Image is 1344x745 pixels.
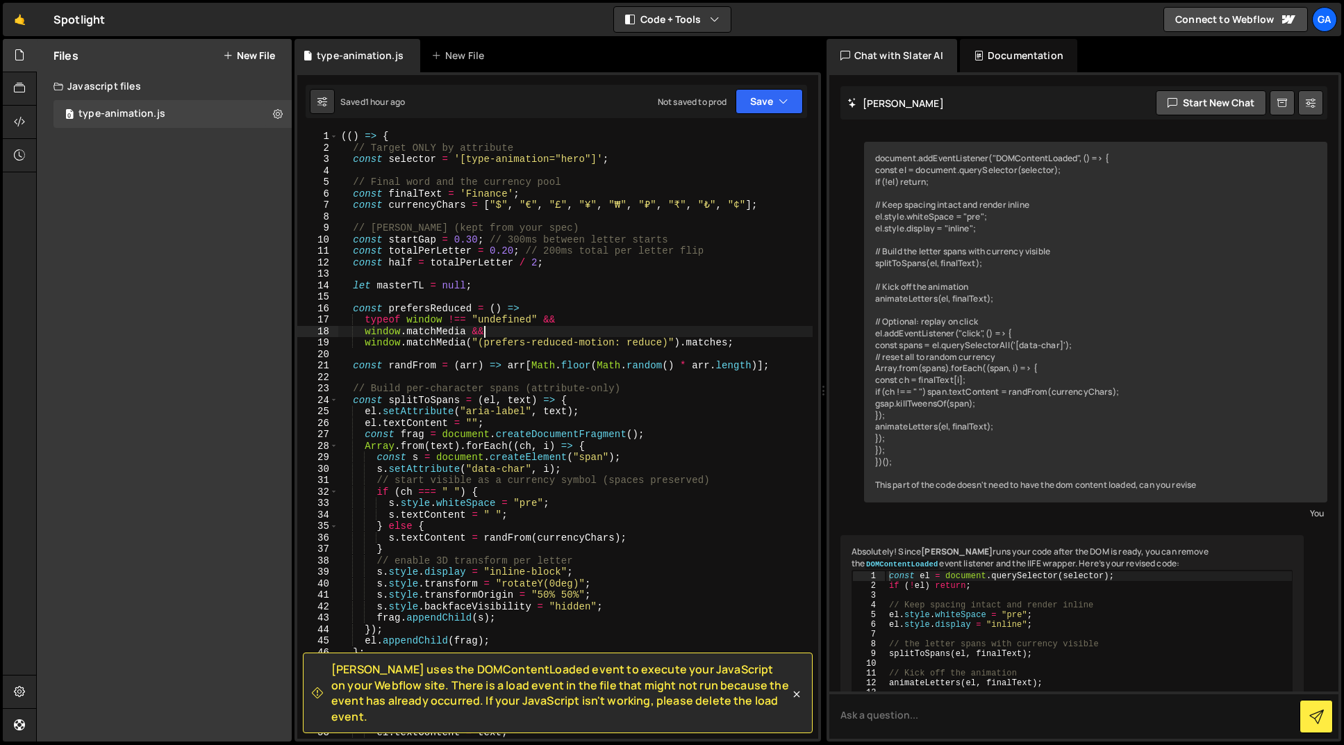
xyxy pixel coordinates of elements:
[297,326,338,338] div: 18
[853,620,885,630] div: 6
[297,199,338,211] div: 7
[78,108,165,120] div: type-animation.js
[297,464,338,475] div: 30
[297,188,338,200] div: 6
[614,7,731,32] button: Code + Tools
[297,142,338,154] div: 2
[297,647,338,659] div: 46
[297,635,338,647] div: 45
[736,89,803,114] button: Save
[297,349,338,361] div: 20
[340,96,405,108] div: Saved
[297,154,338,165] div: 3
[53,11,105,28] div: Spotlight
[297,578,338,590] div: 40
[1163,7,1308,32] a: Connect to Webflow
[297,257,338,269] div: 12
[297,589,338,601] div: 41
[297,716,338,728] div: 52
[853,649,885,659] div: 9
[297,177,338,188] div: 5
[297,601,338,613] div: 42
[297,314,338,326] div: 17
[297,280,338,292] div: 14
[297,406,338,418] div: 25
[853,678,885,688] div: 12
[65,110,74,121] span: 0
[297,211,338,223] div: 8
[297,360,338,372] div: 21
[868,506,1325,521] div: You
[297,131,338,142] div: 1
[853,688,885,698] div: 13
[1312,7,1337,32] a: Ga
[297,475,338,486] div: 31
[297,670,338,682] div: 48
[223,50,275,61] button: New File
[297,245,338,257] div: 11
[853,610,885,620] div: 5
[297,337,338,349] div: 19
[297,658,338,670] div: 47
[297,521,338,532] div: 35
[853,659,885,669] div: 10
[3,3,37,36] a: 🤙
[297,693,338,705] div: 50
[297,372,338,384] div: 22
[317,49,404,63] div: type-animation.js
[297,624,338,636] div: 44
[297,441,338,452] div: 28
[37,72,292,100] div: Javascript files
[297,555,338,567] div: 38
[960,39,1077,72] div: Documentation
[853,591,885,600] div: 3
[853,600,885,610] div: 4
[53,48,78,63] h2: Files
[865,559,939,569] code: DOMContentLoaded
[297,543,338,555] div: 37
[658,96,727,108] div: Not saved to prod
[297,268,338,280] div: 13
[431,49,490,63] div: New File
[853,571,885,581] div: 1
[297,291,338,303] div: 15
[297,452,338,464] div: 29
[297,727,338,739] div: 53
[331,662,790,724] span: [PERSON_NAME] uses the DOMContentLoaded event to execute your JavaScript on your Webflow site. Th...
[297,429,338,441] div: 27
[297,165,338,177] div: 4
[297,612,338,624] div: 43
[921,546,993,557] strong: [PERSON_NAME]
[827,39,957,72] div: Chat with Slater AI
[853,669,885,678] div: 11
[297,234,338,246] div: 10
[365,96,406,108] div: 1 hour ago
[1156,90,1266,115] button: Start new chat
[864,142,1328,502] div: document.addEventListener("DOMContentLoaded", () => { const el = document.querySelector(selector)...
[847,97,944,110] h2: [PERSON_NAME]
[297,395,338,407] div: 24
[853,639,885,649] div: 8
[297,383,338,395] div: 23
[53,100,292,128] div: 17396/48461.js
[297,532,338,544] div: 36
[297,498,338,509] div: 33
[853,581,885,591] div: 2
[297,418,338,429] div: 26
[297,681,338,693] div: 49
[853,630,885,639] div: 7
[297,303,338,315] div: 16
[297,509,338,521] div: 34
[297,222,338,234] div: 9
[297,486,338,498] div: 32
[297,704,338,716] div: 51
[297,566,338,578] div: 39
